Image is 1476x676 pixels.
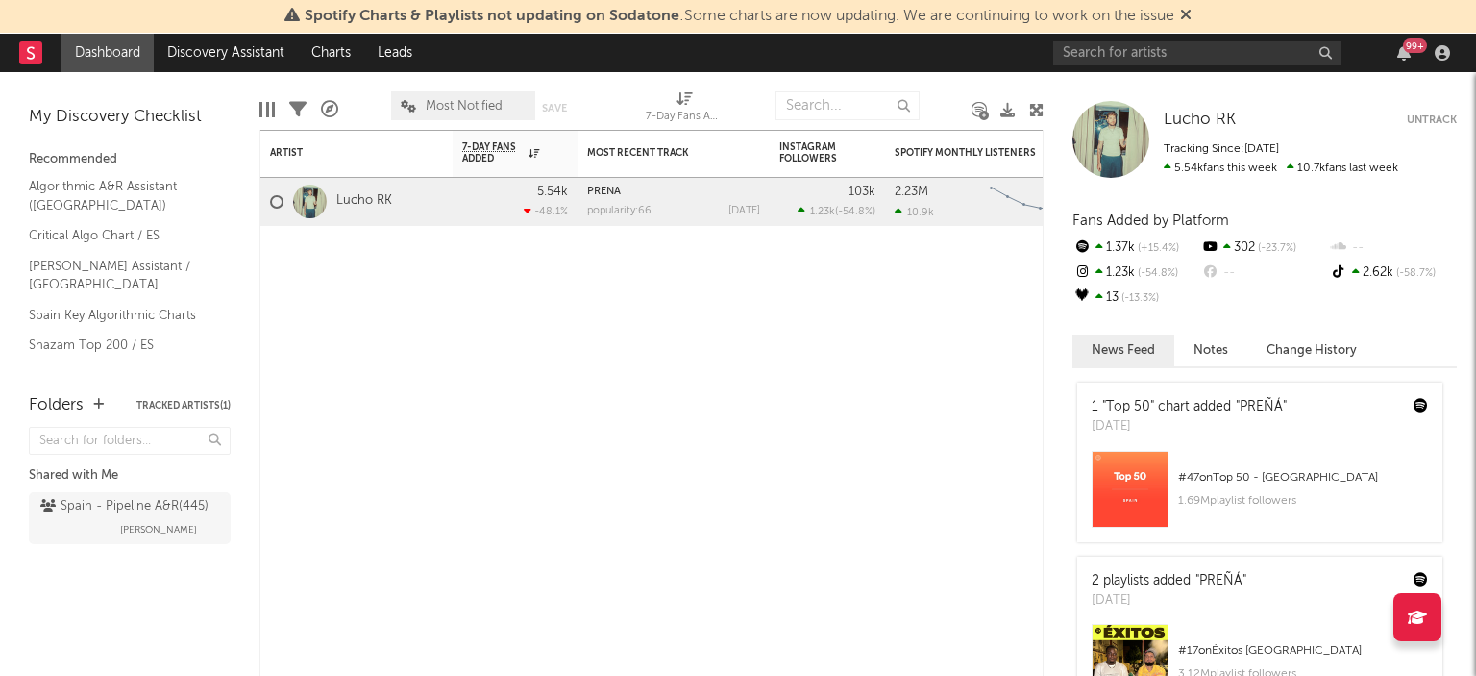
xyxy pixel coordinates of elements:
[364,34,426,72] a: Leads
[1072,286,1200,311] div: 13
[1393,268,1436,279] span: -58.7 %
[29,335,211,356] a: Shazam Top 200 / ES
[298,34,364,72] a: Charts
[61,34,154,72] a: Dashboard
[29,394,84,417] div: Folders
[1164,112,1236,128] span: Lucho RK
[798,205,875,217] div: ( )
[29,148,231,171] div: Recommended
[29,225,211,246] a: Critical Algo Chart / ES
[29,106,231,129] div: My Discovery Checklist
[1329,261,1457,286] div: 2.62k
[29,256,211,295] a: [PERSON_NAME] Assistant / [GEOGRAPHIC_DATA]
[1178,639,1428,663] div: # 17 on Éxitos [GEOGRAPHIC_DATA]
[1247,335,1376,366] button: Change History
[646,82,723,138] div: 7-Day Fans Added (7-Day Fans Added)
[1195,574,1246,588] a: "PREÑÁ"
[1164,163,1398,174] span: 10.7k fans last week
[1072,261,1200,286] div: 1.23k
[810,207,835,217] span: 1.23k
[1200,236,1328,261] div: 302
[120,518,197,541] span: [PERSON_NAME]
[1072,335,1174,366] button: News Feed
[1178,489,1428,513] div: 1.69M playlist followers
[305,9,679,24] span: Spotify Charts & Playlists not updating on Sodatone
[462,141,524,164] span: 7-Day Fans Added
[29,176,211,215] a: Algorithmic A&R Assistant ([GEOGRAPHIC_DATA])
[587,187,621,197] a: PREÑÁ
[895,206,934,218] div: 10.9k
[1236,400,1287,413] a: "PREÑÁ"
[1329,236,1457,261] div: --
[728,206,760,216] div: [DATE]
[40,495,209,518] div: Spain - Pipeline A&R ( 445 )
[305,9,1174,24] span: : Some charts are now updating. We are continuing to work on the issue
[29,427,231,455] input: Search for folders...
[981,178,1068,226] svg: Chart title
[1092,417,1287,437] div: [DATE]
[775,91,920,120] input: Search...
[587,187,760,197] div: PREÑÁ
[1135,268,1178,279] span: -54.8 %
[1053,41,1341,65] input: Search for artists
[259,82,275,138] div: Edit Columns
[1200,261,1328,286] div: --
[1092,591,1246,611] div: [DATE]
[587,147,731,159] div: Most Recent Track
[838,207,873,217] span: -54.8 %
[270,147,414,159] div: Artist
[1072,236,1200,261] div: 1.37k
[849,186,875,198] div: 103k
[1164,143,1279,155] span: Tracking Since: [DATE]
[1092,397,1287,417] div: 1 "Top 50" chart added
[1255,243,1296,254] span: -23.7 %
[1407,111,1457,130] button: Untrack
[1180,9,1192,24] span: Dismiss
[29,464,231,488] div: Shared with Me
[1077,451,1442,542] a: #47onTop 50 - [GEOGRAPHIC_DATA]1.69Mplaylist followers
[537,186,568,198] div: 5.54k
[426,100,503,113] span: Most Notified
[136,401,231,411] button: Tracked Artists(1)
[587,206,652,216] div: popularity: 66
[895,186,928,198] div: 2.23M
[1164,163,1277,174] span: 5.54k fans this week
[1072,213,1229,228] span: Fans Added by Platform
[29,305,211,326] a: Spain Key Algorithmic Charts
[1178,466,1428,489] div: # 47 on Top 50 - [GEOGRAPHIC_DATA]
[289,82,307,138] div: Filters
[1403,38,1427,53] div: 99 +
[1135,243,1179,254] span: +15.4 %
[524,205,568,217] div: -48.1 %
[1164,111,1236,130] a: Lucho RK
[1119,293,1159,304] span: -13.3 %
[336,193,392,210] a: Lucho RK
[1397,45,1411,61] button: 99+
[321,82,338,138] div: A&R Pipeline
[779,141,847,164] div: Instagram Followers
[29,492,231,544] a: Spain - Pipeline A&R(445)[PERSON_NAME]
[542,103,567,113] button: Save
[154,34,298,72] a: Discovery Assistant
[895,147,1039,159] div: Spotify Monthly Listeners
[1174,335,1247,366] button: Notes
[1092,571,1246,591] div: 2 playlists added
[646,106,723,129] div: 7-Day Fans Added (7-Day Fans Added)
